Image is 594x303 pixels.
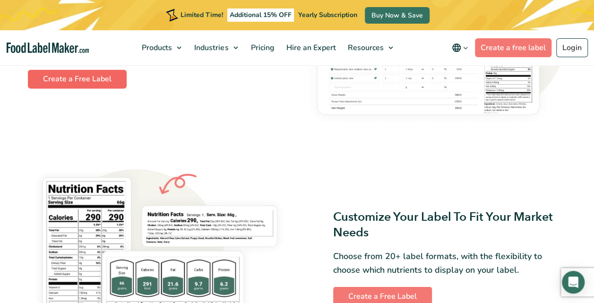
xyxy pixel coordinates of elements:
[344,43,384,53] span: Resources
[365,7,430,24] a: Buy Now & Save
[139,43,173,53] span: Products
[181,10,223,19] span: Limited Time!
[342,30,397,65] a: Resources
[227,9,294,22] span: Additional 15% OFF
[280,30,339,65] a: Hire an Expert
[189,30,242,65] a: Industries
[475,38,551,57] a: Create a free label
[28,69,127,88] a: Create a Free Label
[333,250,567,277] p: Choose from 20+ label formats, with the flexibility to choose which nutrients to display on your ...
[283,43,336,53] span: Hire an Expert
[191,43,229,53] span: Industries
[248,43,275,53] span: Pricing
[562,271,585,294] div: Open Intercom Messenger
[556,38,588,57] a: Login
[333,209,567,240] h3: Customize Your Label To Fit Your Market Needs
[298,10,357,19] span: Yearly Subscription
[245,30,278,65] a: Pricing
[136,30,186,65] a: Products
